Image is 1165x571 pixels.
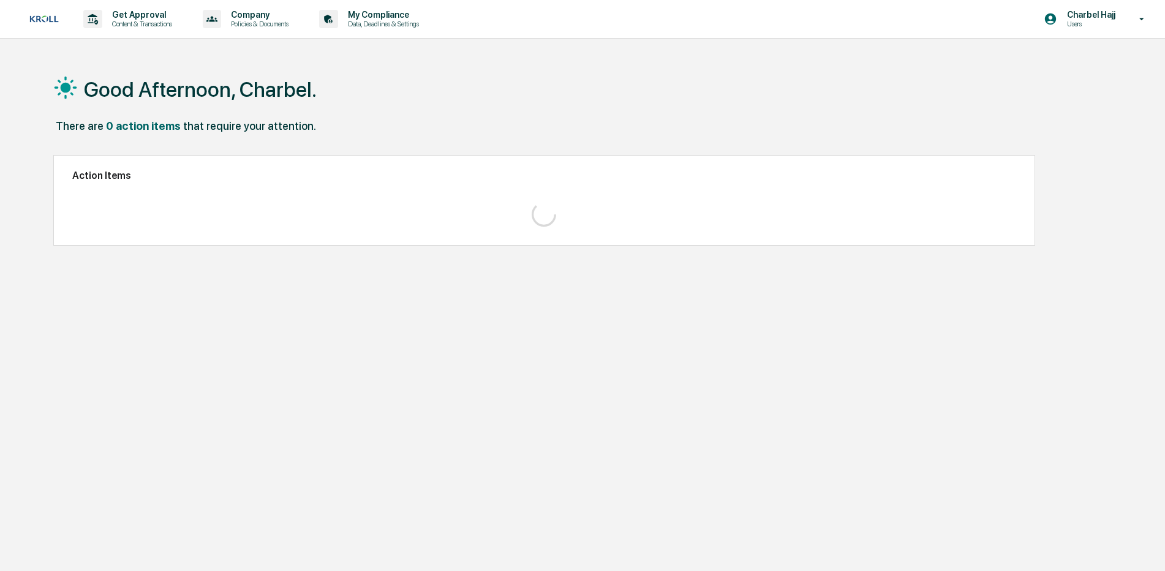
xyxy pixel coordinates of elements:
p: Users [1057,20,1122,28]
p: Content & Transactions [102,20,178,28]
div: 0 action items [106,119,181,132]
div: There are [56,119,104,132]
p: Company [221,10,295,20]
h1: Good Afternoon, Charbel. [84,77,317,102]
div: that require your attention. [183,119,316,132]
p: Charbel Hajj [1057,10,1122,20]
p: My Compliance [338,10,425,20]
p: Data, Deadlines & Settings [338,20,425,28]
h2: Action Items [72,170,1016,181]
img: logo [29,15,59,23]
p: Policies & Documents [221,20,295,28]
p: Get Approval [102,10,178,20]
